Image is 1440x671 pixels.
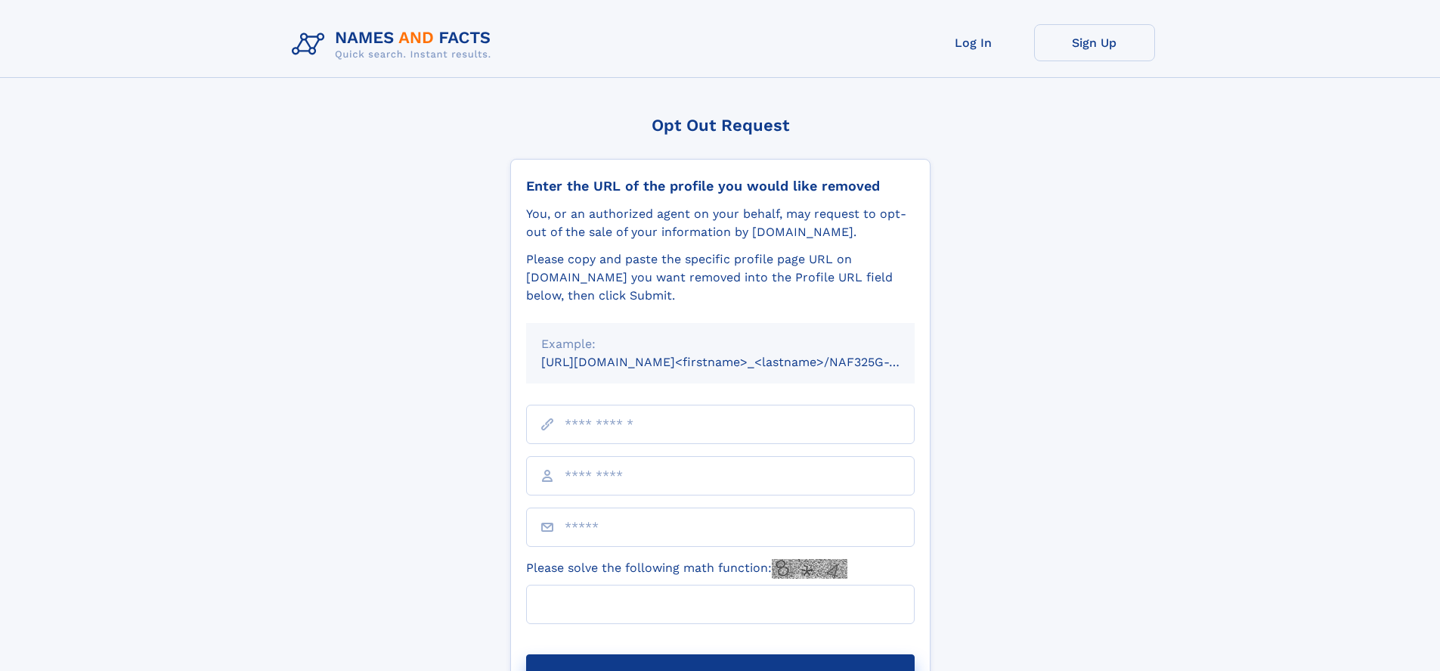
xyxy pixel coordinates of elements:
[541,355,943,369] small: [URL][DOMAIN_NAME]<firstname>_<lastname>/NAF325G-xxxxxxxx
[526,250,915,305] div: Please copy and paste the specific profile page URL on [DOMAIN_NAME] you want removed into the Pr...
[526,205,915,241] div: You, or an authorized agent on your behalf, may request to opt-out of the sale of your informatio...
[541,335,900,353] div: Example:
[526,559,847,579] label: Please solve the following math function:
[510,116,931,135] div: Opt Out Request
[526,178,915,194] div: Enter the URL of the profile you would like removed
[1034,24,1155,61] a: Sign Up
[913,24,1034,61] a: Log In
[286,24,503,65] img: Logo Names and Facts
